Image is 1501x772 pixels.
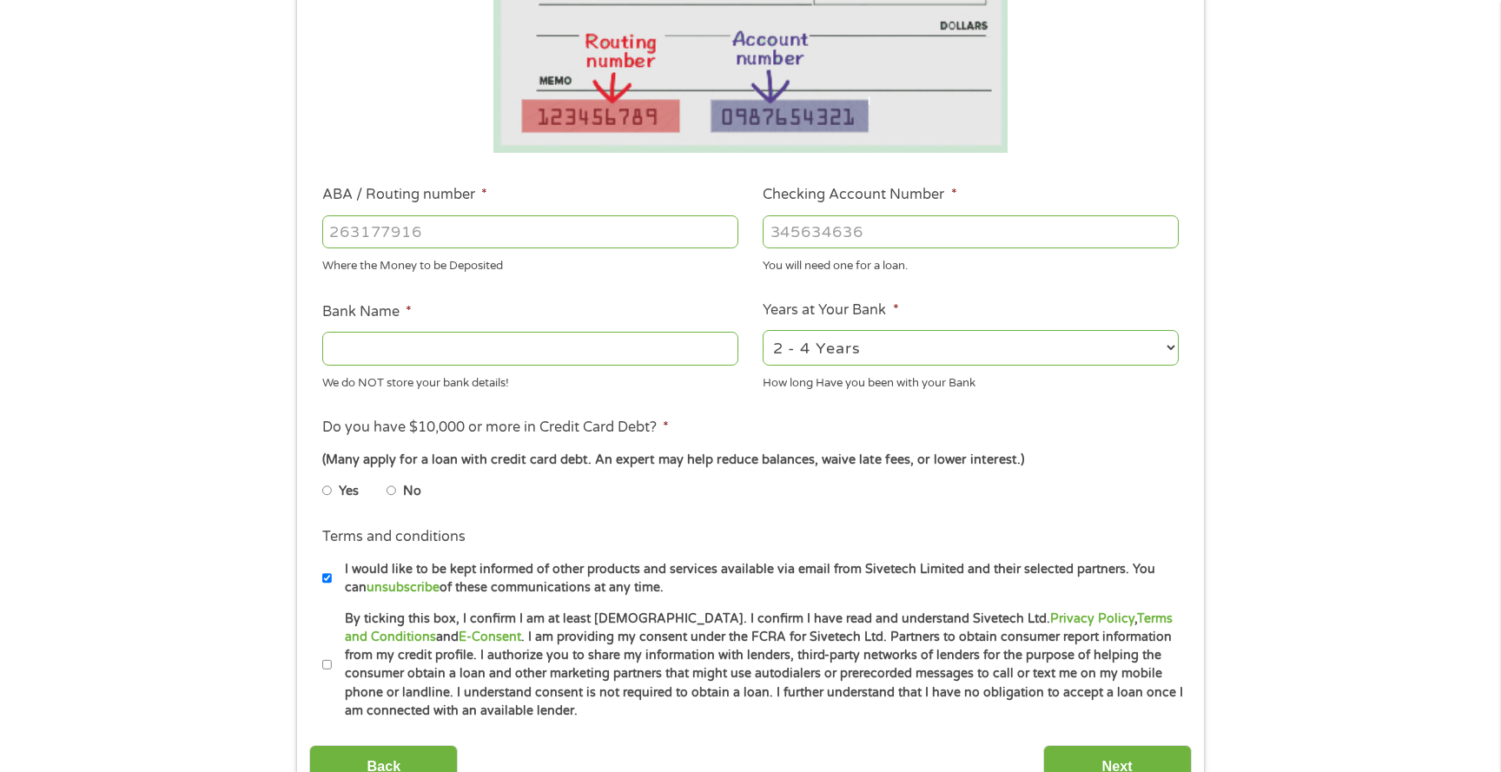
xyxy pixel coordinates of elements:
label: Do you have $10,000 or more in Credit Card Debt? [322,419,669,437]
div: How long Have you been with your Bank [763,368,1179,392]
div: Where the Money to be Deposited [322,252,738,275]
label: ABA / Routing number [322,186,487,204]
input: 345634636 [763,215,1179,248]
input: 263177916 [322,215,738,248]
a: E-Consent [459,630,521,644]
div: (Many apply for a loan with credit card debt. An expert may help reduce balances, waive late fees... [322,451,1179,470]
label: Years at Your Bank [763,301,898,320]
label: I would like to be kept informed of other products and services available via email from Sivetech... [332,560,1184,597]
a: Terms and Conditions [345,611,1173,644]
a: Privacy Policy [1050,611,1134,626]
label: Checking Account Number [763,186,956,204]
div: You will need one for a loan. [763,252,1179,275]
label: No [403,482,421,501]
div: We do NOT store your bank details! [322,368,738,392]
label: Terms and conditions [322,528,466,546]
label: By ticking this box, I confirm I am at least [DEMOGRAPHIC_DATA]. I confirm I have read and unders... [332,610,1184,721]
label: Bank Name [322,303,412,321]
label: Yes [339,482,359,501]
a: unsubscribe [367,580,440,595]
